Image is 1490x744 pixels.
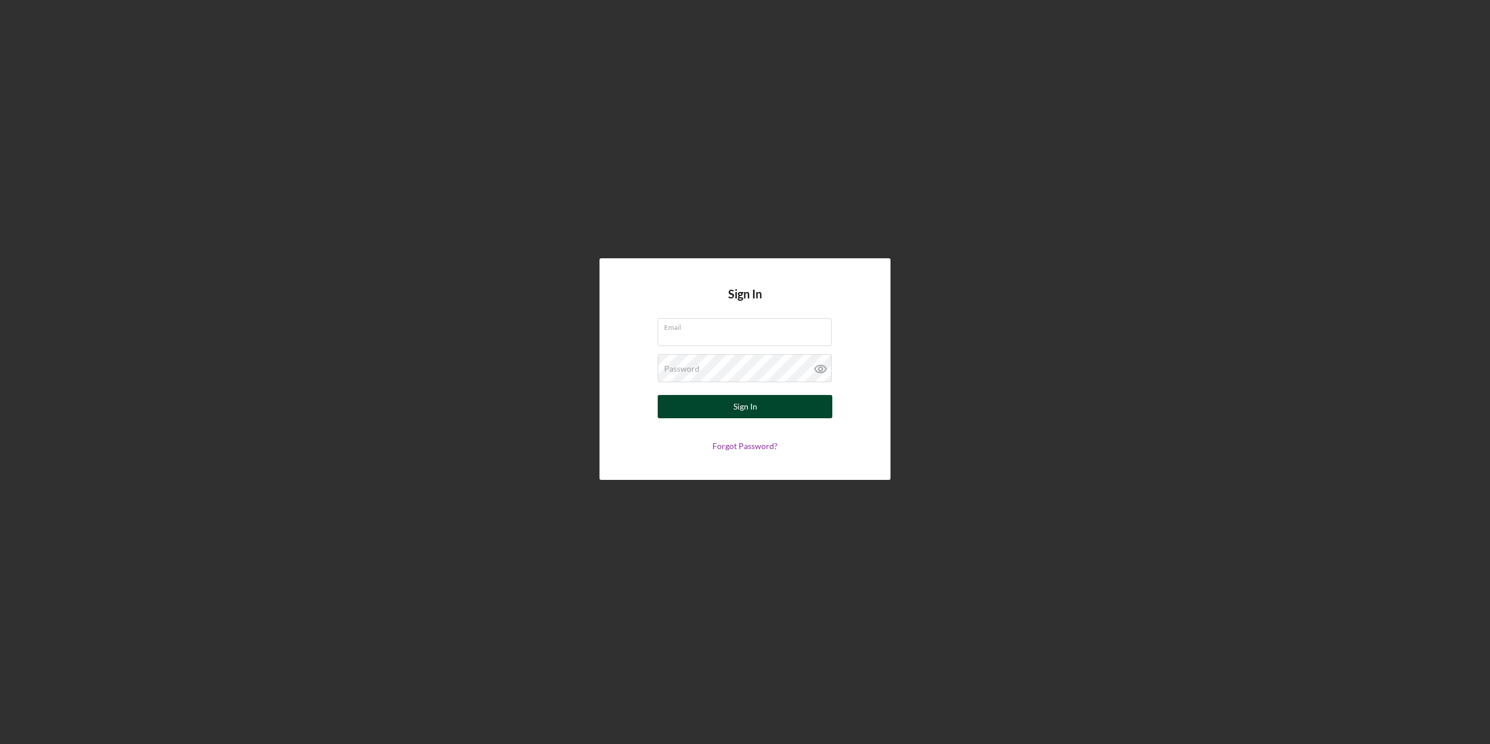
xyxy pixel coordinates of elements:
[728,287,762,318] h4: Sign In
[664,364,700,373] label: Password
[664,319,832,332] label: Email
[733,395,757,418] div: Sign In
[712,441,778,451] a: Forgot Password?
[658,395,832,418] button: Sign In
